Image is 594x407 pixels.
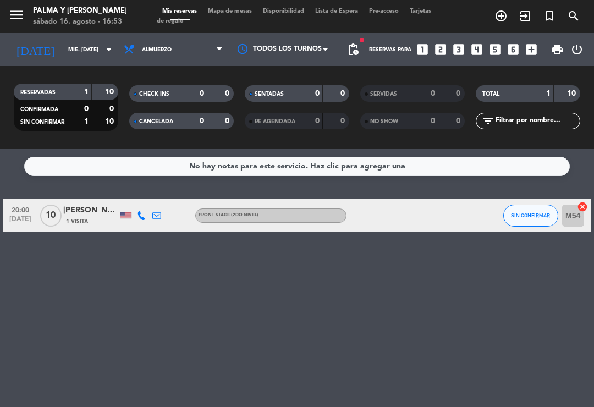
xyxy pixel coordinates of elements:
[340,90,347,97] strong: 0
[370,119,398,124] span: NO SHOW
[33,16,127,28] div: sábado 16. agosto - 16:53
[511,212,550,218] span: SIN CONFIRMAR
[315,90,320,97] strong: 0
[570,43,584,56] i: power_settings_new
[105,118,116,125] strong: 10
[255,119,295,124] span: RE AGENDADA
[364,8,404,14] span: Pre-acceso
[456,90,463,97] strong: 0
[8,7,25,27] button: menu
[225,117,232,125] strong: 0
[340,117,347,125] strong: 0
[488,42,502,57] i: looks_5
[470,42,484,57] i: looks_4
[139,91,169,97] span: CHECK INS
[369,47,411,53] span: Reservas para
[257,8,310,14] span: Disponibilidad
[310,8,364,14] span: Lista de Espera
[255,91,284,97] span: SENTADAS
[8,7,25,23] i: menu
[519,9,532,23] i: exit_to_app
[142,47,172,53] span: Almuerzo
[494,115,580,127] input: Filtrar por nombre...
[200,90,204,97] strong: 0
[562,7,586,25] span: BUSCAR
[543,9,556,23] i: turned_in_not
[359,37,365,43] span: fiber_manual_record
[102,43,116,56] i: arrow_drop_down
[199,213,258,217] span: ⁠⁠Front stage (2do Nivel)
[494,9,508,23] i: add_circle_outline
[577,201,588,212] i: cancel
[202,8,257,14] span: Mapa de mesas
[84,88,89,96] strong: 1
[433,42,448,57] i: looks_two
[568,33,586,66] div: LOG OUT
[225,90,232,97] strong: 0
[482,91,499,97] span: TOTAL
[431,117,435,125] strong: 0
[452,42,466,57] i: looks_3
[346,43,360,56] span: pending_actions
[481,114,494,128] i: filter_list
[456,117,463,125] strong: 0
[315,117,320,125] strong: 0
[7,216,34,228] span: [DATE]
[40,205,62,227] span: 10
[20,107,58,112] span: CONFIRMADA
[189,160,405,173] div: No hay notas para este servicio. Haz clic para agregar una
[506,42,520,57] i: looks_6
[7,203,34,216] span: 20:00
[415,42,430,57] i: looks_one
[20,119,64,125] span: SIN CONFIRMAR
[105,88,116,96] strong: 10
[109,105,116,113] strong: 0
[567,90,578,97] strong: 10
[200,117,204,125] strong: 0
[33,5,127,16] div: Palma y [PERSON_NAME]
[84,118,89,125] strong: 1
[489,7,513,25] span: RESERVAR MESA
[157,8,202,14] span: Mis reservas
[139,119,173,124] span: CANCELADA
[431,90,435,97] strong: 0
[524,42,538,57] i: add_box
[567,9,580,23] i: search
[537,7,562,25] span: Reserva especial
[84,105,89,113] strong: 0
[551,43,564,56] span: print
[66,217,88,226] span: 1 Visita
[513,7,537,25] span: WALK IN
[370,91,397,97] span: SERVIDAS
[546,90,551,97] strong: 1
[503,205,558,227] button: SIN CONFIRMAR
[20,90,56,95] span: RESERVADAS
[63,204,118,217] div: [PERSON_NAME]
[8,38,63,61] i: [DATE]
